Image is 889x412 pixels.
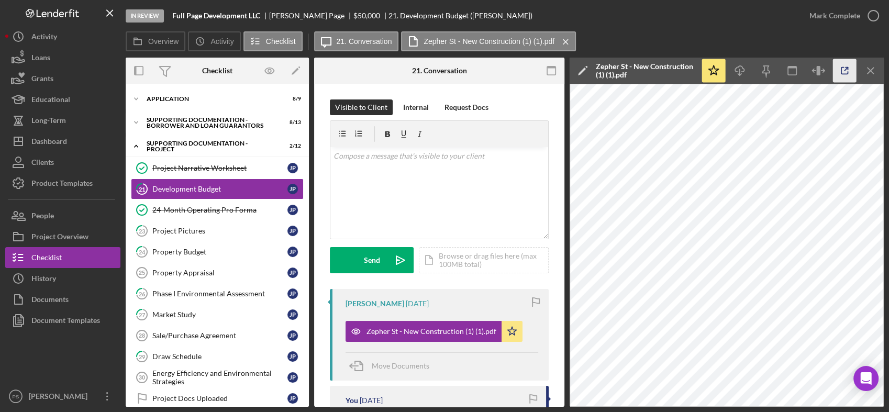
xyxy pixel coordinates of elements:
div: Loans [31,47,50,71]
div: 21. Conversation [412,66,466,75]
div: Product Templates [31,173,93,196]
div: Visible to Client [335,99,387,115]
tspan: 26 [139,290,146,297]
div: Supporting Documentation - Project [147,140,275,152]
button: Product Templates [5,173,120,194]
button: Move Documents [346,353,440,379]
div: Dashboard [31,131,67,154]
div: 8 / 9 [282,96,301,102]
div: Zepher St - New Construction (1) (1).pdf [366,327,496,336]
button: Send [330,247,414,273]
time: 2025-08-11 15:27 [360,396,383,405]
button: Zepher St - New Construction (1) (1).pdf [401,31,576,51]
button: Project Overview [5,226,120,247]
label: Zepher St - New Construction (1) (1).pdf [424,37,554,46]
a: Educational [5,89,120,110]
div: J P [287,351,298,362]
div: [PERSON_NAME] Page [269,12,353,20]
button: Internal [398,99,434,115]
div: Application [147,96,275,102]
div: J P [287,226,298,236]
button: People [5,205,120,226]
a: 24-Month Operating Pro FormaJP [131,199,304,220]
div: Property Appraisal [152,269,287,277]
label: Checklist [266,37,296,46]
div: Supporting Documentation - Borrower and Loan Guarantors [147,117,275,129]
button: Dashboard [5,131,120,152]
div: Checklist [202,66,232,75]
div: Activity [31,26,57,50]
div: Clients [31,152,54,175]
div: People [31,205,54,229]
a: 23Project PicturesJP [131,220,304,241]
a: Document Templates [5,310,120,331]
a: 29Draw ScheduleJP [131,346,304,367]
tspan: 23 [139,227,145,234]
tspan: 28 [139,332,145,339]
tspan: 29 [139,353,146,360]
div: J P [287,393,298,404]
button: Overview [126,31,185,51]
div: Project Narrative Worksheet [152,164,287,172]
div: 2 / 12 [282,143,301,149]
tspan: 24 [139,248,146,255]
a: 24Property BudgetJP [131,241,304,262]
a: Activity [5,26,120,47]
button: 21. Conversation [314,31,399,51]
div: 21. Development Budget ([PERSON_NAME]) [388,12,532,20]
label: Activity [210,37,234,46]
div: J P [287,184,298,194]
tspan: 30 [139,374,145,381]
div: Internal [403,99,429,115]
button: Documents [5,289,120,310]
a: 21Development BudgetJP [131,179,304,199]
a: 26Phase I Environmental AssessmentJP [131,283,304,304]
div: Mark Complete [809,5,860,26]
div: [PERSON_NAME] [26,386,94,409]
div: Checklist [31,247,62,271]
a: Grants [5,68,120,89]
text: PS [13,394,19,399]
div: Draw Schedule [152,352,287,361]
div: J P [287,268,298,278]
button: Checklist [5,247,120,268]
div: Grants [31,68,53,92]
div: J P [287,163,298,173]
div: Project Overview [31,226,88,250]
button: History [5,268,120,289]
time: 2025-08-13 15:41 [406,299,429,308]
div: Project Docs Uploaded [152,394,287,403]
div: 24-Month Operating Pro Forma [152,206,287,214]
div: Request Docs [444,99,488,115]
button: Activity [188,31,240,51]
button: Request Docs [439,99,494,115]
div: Energy Efficiency and Environmental Strategies [152,369,287,386]
label: 21. Conversation [337,37,392,46]
button: Clients [5,152,120,173]
label: Overview [148,37,179,46]
a: 27Market StudyJP [131,304,304,325]
button: Mark Complete [799,5,884,26]
tspan: 27 [139,311,146,318]
button: Checklist [243,31,303,51]
div: 8 / 13 [282,119,301,126]
button: Zepher St - New Construction (1) (1).pdf [346,321,523,342]
button: Long-Term [5,110,120,131]
div: Property Budget [152,248,287,256]
a: 25Property AppraisalJP [131,262,304,283]
div: Phase I Environmental Assessment [152,289,287,298]
div: Market Study [152,310,287,319]
div: Documents [31,289,69,313]
div: J P [287,205,298,215]
div: Open Intercom Messenger [853,366,879,391]
div: J P [287,309,298,320]
div: J P [287,330,298,341]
